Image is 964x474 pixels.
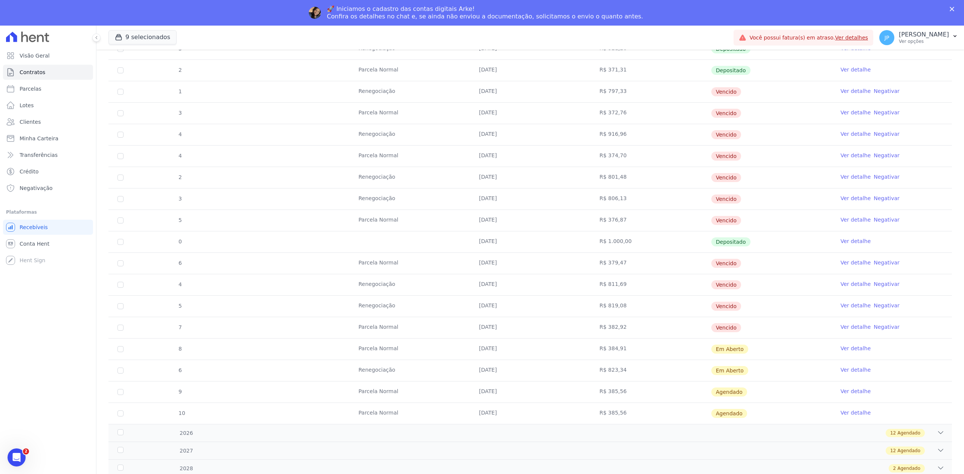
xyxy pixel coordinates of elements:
a: Contratos [3,65,93,80]
a: Visão Geral [3,48,93,63]
td: [DATE] [470,317,590,338]
div: Fechar [950,7,957,11]
span: 2 [178,67,182,73]
input: default [117,282,124,288]
span: Vencido [711,280,741,289]
td: Parcela Normal [349,210,470,231]
a: Negativar [874,109,900,115]
span: 6 [178,367,182,373]
input: default [117,132,124,138]
input: default [117,89,124,95]
td: R$ 385,56 [590,381,711,403]
span: Agendado [711,387,747,397]
td: Renegociação [349,188,470,210]
span: 1 [178,88,182,94]
a: Ver detalhe [840,130,871,138]
td: Parcela Normal [349,253,470,274]
a: Negativar [874,302,900,308]
span: 7 [178,324,182,330]
input: default [117,175,124,181]
td: [DATE] [470,167,590,188]
span: 6 [178,260,182,266]
span: 0 [178,239,182,245]
span: 12 [890,447,896,454]
a: Negativar [874,131,900,137]
a: Crédito [3,164,93,179]
a: Ver detalhe [840,87,871,95]
span: Vencido [711,130,741,139]
td: R$ 811,69 [590,274,711,295]
span: 2 [893,465,896,472]
td: [DATE] [470,188,590,210]
span: Vencido [711,323,741,332]
span: Clientes [20,118,41,126]
input: default [117,346,124,352]
input: Só é possível selecionar pagamentos em aberto [117,67,124,73]
a: Ver detalhe [840,409,871,416]
td: Parcela Normal [349,103,470,124]
td: [DATE] [470,339,590,360]
a: Ver detalhe [840,387,871,395]
span: 3 [178,196,182,202]
td: Parcela Normal [349,381,470,403]
span: Em Aberto [711,366,748,375]
span: Visão Geral [20,52,50,59]
a: Ver detalhe [840,302,871,309]
a: Conta Hent [3,236,93,251]
span: 2 [178,174,182,180]
a: Ver detalhe [840,66,871,73]
td: R$ 819,08 [590,296,711,317]
a: Ver detalhe [840,366,871,374]
td: Renegociação [349,296,470,317]
span: 4 [178,131,182,137]
button: 9 selecionados [108,30,177,44]
span: 3 [178,110,182,116]
td: Parcela Normal [349,339,470,360]
a: Transferências [3,147,93,163]
td: [DATE] [470,146,590,167]
td: R$ 371,31 [590,60,711,81]
a: Negativar [874,217,900,223]
a: Ver detalhe [840,280,871,288]
span: Depositado [711,237,750,246]
td: Parcela Normal [349,146,470,167]
td: R$ 797,33 [590,81,711,102]
span: 9 [178,389,182,395]
iframe: Intercom live chat [8,448,26,466]
a: Minha Carteira [3,131,93,146]
span: Vencido [711,259,741,268]
a: Lotes [3,98,93,113]
span: Vencido [711,194,741,204]
span: 2028 [179,465,193,472]
a: Parcelas [3,81,93,96]
span: Agendado [711,409,747,418]
td: R$ 916,96 [590,124,711,145]
span: 8 [178,346,182,352]
p: Ver opções [899,38,949,44]
td: Renegociação [349,124,470,145]
a: Ver detalhe [840,259,871,266]
span: 2026 [179,429,193,437]
span: Vencido [711,152,741,161]
input: default [117,110,124,116]
span: Vencido [711,173,741,182]
td: [DATE] [470,231,590,252]
span: 2027 [179,447,193,455]
td: R$ 1.000,00 [590,231,711,252]
span: Conta Hent [20,240,49,248]
span: 5 [178,217,182,223]
td: [DATE] [470,360,590,381]
div: 🚀 Iniciamos o cadastro das contas digitais Arke! Confira os detalhes no chat e, se ainda não envi... [327,5,643,20]
td: R$ 384,91 [590,339,711,360]
span: Lotes [20,102,34,109]
td: R$ 823,34 [590,360,711,381]
a: Negativação [3,181,93,196]
div: Plataformas [6,208,90,217]
td: [DATE] [470,274,590,295]
span: Transferências [20,151,58,159]
a: Ver detalhe [840,237,871,245]
a: Clientes [3,114,93,129]
a: Negativar [874,174,900,180]
span: Vencido [711,87,741,96]
td: R$ 372,76 [590,103,711,124]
